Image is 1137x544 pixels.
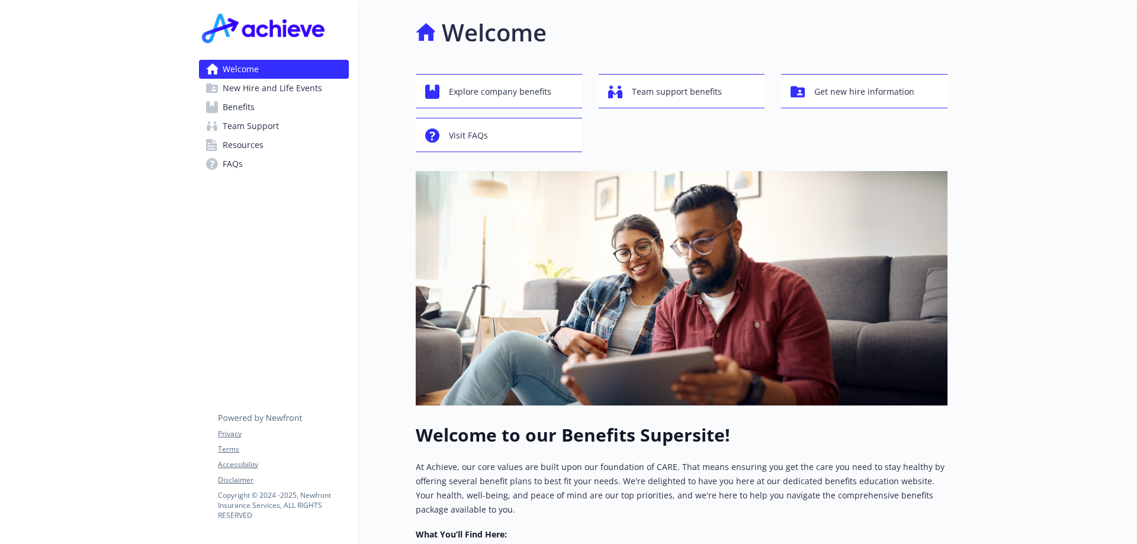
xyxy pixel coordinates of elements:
a: Resources [199,136,349,154]
span: Resources [223,136,264,154]
h1: Welcome [442,15,547,50]
button: Team support benefits [599,74,765,108]
a: Terms [218,444,348,455]
span: Get new hire information [814,81,914,103]
button: Explore company benefits [416,74,582,108]
a: New Hire and Life Events [199,79,349,98]
span: New Hire and Life Events [223,79,322,98]
a: Team Support [199,117,349,136]
span: Team Support [223,117,279,136]
span: Welcome [223,60,259,79]
button: Get new hire information [781,74,947,108]
a: FAQs [199,154,349,173]
a: Welcome [199,60,349,79]
strong: What You’ll Find Here: [416,529,507,540]
a: Benefits [199,98,349,117]
span: Visit FAQs [449,124,488,147]
h1: Welcome to our Benefits Supersite! [416,424,947,446]
a: Disclaimer [218,475,348,485]
span: Benefits [223,98,255,117]
img: overview page banner [416,171,947,405]
a: Accessibility [218,459,348,470]
a: Privacy [218,429,348,439]
button: Visit FAQs [416,118,582,152]
span: FAQs [223,154,243,173]
span: Explore company benefits [449,81,551,103]
p: Copyright © 2024 - 2025 , Newfront Insurance Services, ALL RIGHTS RESERVED [218,490,348,520]
span: Team support benefits [632,81,722,103]
p: At Achieve, our core values are built upon our foundation of CARE. That means ensuring you get th... [416,460,947,517]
